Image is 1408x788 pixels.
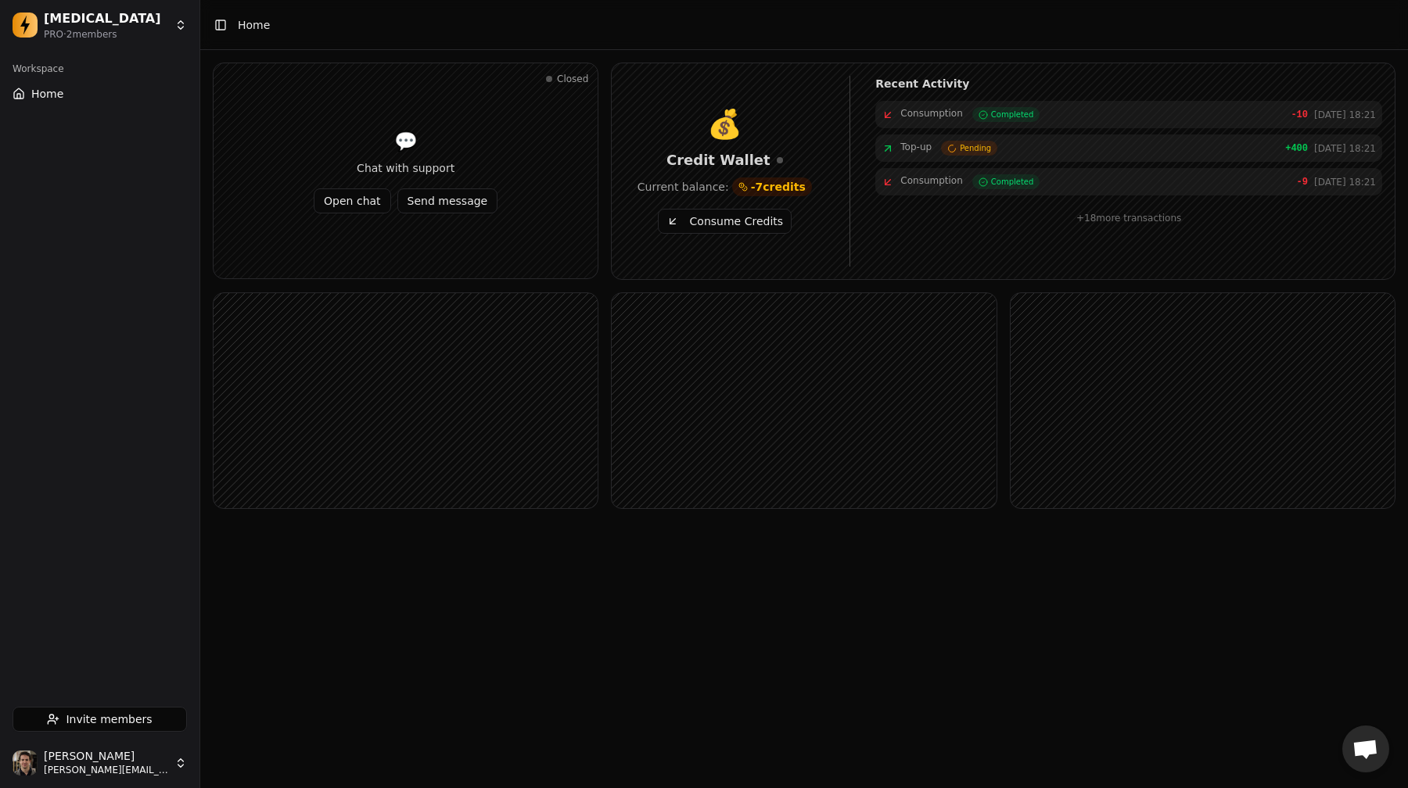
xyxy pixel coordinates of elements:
[666,149,770,171] span: Credit Wallet
[314,160,497,176] div: Chat with support
[66,711,152,727] span: Invite members
[44,764,168,776] span: [PERSON_NAME][EMAIL_ADDRESS][DOMAIN_NAME]
[314,188,390,213] button: Open chat
[6,56,193,81] div: Workspace
[13,13,38,38] img: Dopamine
[238,17,270,33] nav: breadcrumb
[1285,142,1308,155] span: +400
[900,174,962,189] span: Consumption
[1342,725,1389,772] div: Open chat
[751,179,806,195] span: -7 credits
[13,750,38,775] img: Jonathan Beurel
[960,142,991,154] span: Pending
[1314,109,1376,121] span: [DATE] 18:21
[991,109,1034,120] span: Completed
[6,744,193,782] button: Jonathan Beurel[PERSON_NAME][PERSON_NAME][EMAIL_ADDRESS][DOMAIN_NAME]
[44,750,168,764] span: [PERSON_NAME]
[900,141,932,156] span: Top-up
[777,157,783,163] div: Real-time updates disconnected
[1291,109,1308,121] span: -10
[31,86,63,102] span: Home
[624,109,824,140] div: 💰
[44,9,168,28] div: [MEDICAL_DATA]
[658,209,792,234] button: Consume Credits
[1297,176,1308,188] span: -9
[238,17,270,33] span: Home
[875,76,1382,91] h4: Recent Activity
[1076,213,1181,224] span: + 18 more transactions
[397,188,498,213] button: Send message
[13,707,187,732] button: Invite members
[991,176,1034,188] span: Completed
[1314,142,1376,155] span: [DATE] 18:21
[900,107,962,122] span: Consumption
[1314,176,1376,188] span: [DATE] 18:21
[6,6,193,44] button: Dopamine[MEDICAL_DATA]PRO·2members
[6,81,193,106] button: Home
[638,179,729,195] span: Current balance:
[314,129,497,154] div: 💬
[44,28,168,41] div: PRO · 2 member s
